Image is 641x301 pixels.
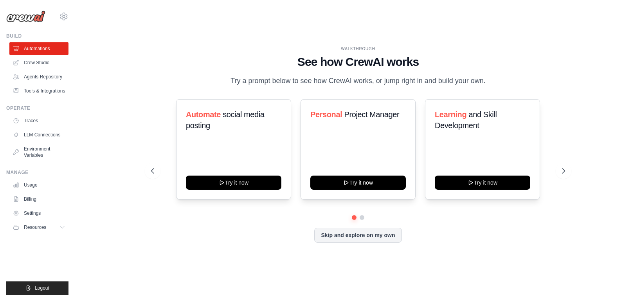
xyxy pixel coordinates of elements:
a: Automations [9,42,68,55]
span: Logout [35,285,49,291]
div: Build [6,33,68,39]
p: Try a prompt below to see how CrewAI works, or jump right in and build your own. [227,75,490,87]
a: Billing [9,193,68,205]
button: Try it now [435,176,530,190]
h1: See how CrewAI works [151,55,565,69]
img: Logo [6,11,45,22]
button: Try it now [186,176,281,190]
a: Tools & Integrations [9,85,68,97]
a: Crew Studio [9,56,68,69]
span: Project Manager [344,110,400,119]
span: Resources [24,224,46,230]
div: Manage [6,169,68,176]
button: Try it now [310,176,406,190]
button: Logout [6,281,68,295]
span: and Skill Development [435,110,497,130]
a: Environment Variables [9,143,68,161]
a: Usage [9,179,68,191]
span: social media posting [186,110,265,130]
span: Automate [186,110,221,119]
a: Settings [9,207,68,219]
span: Personal [310,110,342,119]
div: Operate [6,105,68,111]
a: Agents Repository [9,71,68,83]
span: Learning [435,110,466,119]
a: Traces [9,114,68,127]
button: Skip and explore on my own [314,228,402,243]
div: WALKTHROUGH [151,46,565,52]
button: Resources [9,221,68,234]
a: LLM Connections [9,129,68,141]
